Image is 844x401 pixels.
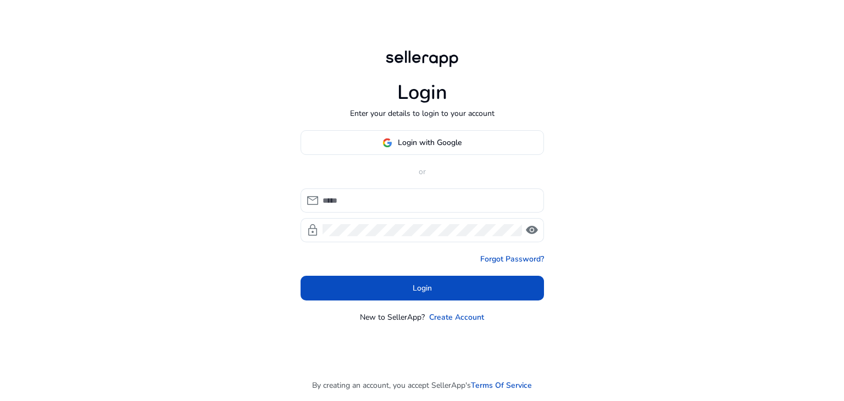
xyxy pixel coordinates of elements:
[480,253,544,265] a: Forgot Password?
[429,311,484,323] a: Create Account
[360,311,425,323] p: New to SellerApp?
[306,224,319,237] span: lock
[301,166,544,177] p: or
[471,380,532,391] a: Terms Of Service
[306,194,319,207] span: mail
[398,137,462,148] span: Login with Google
[525,224,538,237] span: visibility
[350,108,495,119] p: Enter your details to login to your account
[301,130,544,155] button: Login with Google
[382,138,392,148] img: google-logo.svg
[413,282,432,294] span: Login
[301,276,544,300] button: Login
[397,81,447,104] h1: Login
